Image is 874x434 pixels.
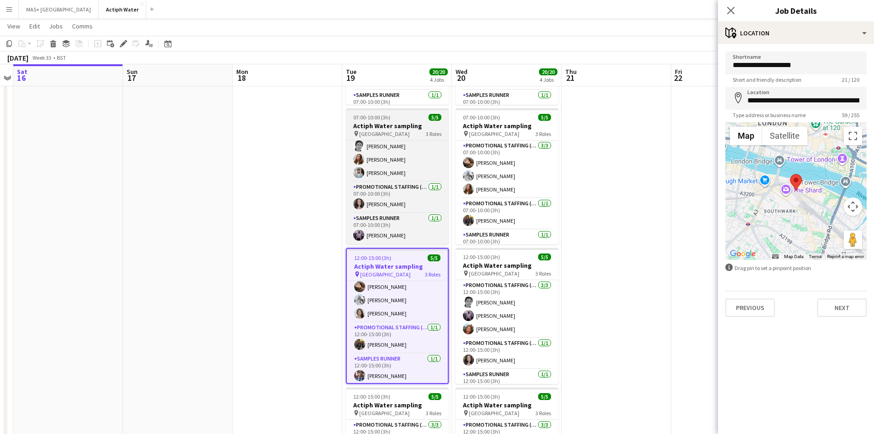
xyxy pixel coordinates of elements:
[456,68,468,76] span: Wed
[345,73,356,83] span: 19
[456,338,558,369] app-card-role: Promotional Staffing (Team Leader)1/112:00-15:00 (3h)[PERSON_NAME]
[68,20,96,32] a: Comms
[538,114,551,121] span: 5/5
[772,254,779,260] button: Keyboard shortcuts
[456,230,558,261] app-card-role: Samples runner1/107:00-10:00 (3h)
[49,22,63,30] span: Jobs
[725,299,775,317] button: Previous
[728,248,758,260] a: Open this area in Google Maps (opens a new window)
[456,108,558,244] app-job-card: 07:00-10:00 (3h)5/5Actiph Water sampling [GEOGRAPHIC_DATA]3 RolesPromotional Staffing (Brand Amba...
[346,122,449,130] h3: Actiph Water sampling
[463,254,500,260] span: 12:00-15:00 (3h)
[469,410,519,417] span: [GEOGRAPHIC_DATA]
[347,322,448,354] app-card-role: Promotional Staffing (Team Leader)1/112:00-15:00 (3h)[PERSON_NAME]
[725,264,867,272] div: Drag pin to set a pinpoint position
[7,53,28,62] div: [DATE]
[535,130,551,137] span: 3 Roles
[428,254,440,261] span: 5/5
[809,254,822,259] a: Terms
[346,248,449,384] app-job-card: 12:00-15:00 (3h)5/5Actiph Water sampling [GEOGRAPHIC_DATA]3 RolesPromotional Staffing (Brand Amba...
[456,141,558,198] app-card-role: Promotional Staffing (Brand Ambassadors)3/307:00-10:00 (3h)[PERSON_NAME][PERSON_NAME][PERSON_NAME]
[430,76,447,83] div: 4 Jobs
[236,68,248,76] span: Mon
[17,68,28,76] span: Sat
[125,73,138,83] span: 17
[7,22,20,30] span: View
[360,271,411,278] span: [GEOGRAPHIC_DATA]
[26,20,44,32] a: Edit
[456,248,558,384] app-job-card: 12:00-15:00 (3h)5/5Actiph Water sampling [GEOGRAPHIC_DATA]3 RolesPromotional Staffing (Brand Amba...
[454,73,468,83] span: 20
[347,262,448,271] h3: Actiph Water sampling
[835,112,867,118] span: 59 / 255
[535,270,551,277] span: 3 Roles
[429,114,441,121] span: 5/5
[72,22,93,30] span: Comms
[725,76,809,83] span: Short and friendly description
[539,68,557,75] span: 20/20
[346,68,356,76] span: Tue
[347,265,448,322] app-card-role: Promotional Staffing (Brand Ambassadors)3/312:00-15:00 (3h)[PERSON_NAME][PERSON_NAME][PERSON_NAME]
[817,299,867,317] button: Next
[835,76,867,83] span: 21 / 120
[4,20,24,32] a: View
[429,68,448,75] span: 20/20
[99,0,146,18] button: Actiph Water
[359,130,410,137] span: [GEOGRAPHIC_DATA]
[718,22,874,44] div: Location
[16,73,28,83] span: 16
[127,68,138,76] span: Sun
[347,354,448,385] app-card-role: Samples runner1/112:00-15:00 (3h)[PERSON_NAME]
[538,393,551,400] span: 5/5
[456,401,558,409] h3: Actiph Water sampling
[235,73,248,83] span: 18
[346,213,449,244] app-card-role: Samples runner1/107:00-10:00 (3h)[PERSON_NAME]
[29,22,40,30] span: Edit
[728,248,758,260] img: Google
[346,182,449,213] app-card-role: Promotional Staffing (Team Leader)1/107:00-10:00 (3h)[PERSON_NAME]
[730,127,762,145] button: Show street map
[540,76,557,83] div: 4 Jobs
[844,197,862,216] button: Map camera controls
[469,130,519,137] span: [GEOGRAPHIC_DATA]
[565,68,577,76] span: Thu
[19,0,99,18] button: MAS+ [GEOGRAPHIC_DATA]
[30,54,53,61] span: Week 33
[564,73,577,83] span: 21
[346,108,449,244] app-job-card: 07:00-10:00 (3h)5/5Actiph Water sampling [GEOGRAPHIC_DATA]3 RolesPromotional Staffing (Brand Amba...
[675,68,682,76] span: Fri
[725,112,813,118] span: Type address or business name
[535,410,551,417] span: 3 Roles
[784,254,803,260] button: Map Data
[426,410,441,417] span: 3 Roles
[844,127,862,145] button: Toggle fullscreen view
[426,130,441,137] span: 3 Roles
[538,254,551,260] span: 5/5
[354,254,391,261] span: 12:00-15:00 (3h)
[762,127,807,145] button: Show satellite imagery
[463,393,500,400] span: 12:00-15:00 (3h)
[429,393,441,400] span: 5/5
[456,261,558,270] h3: Actiph Water sampling
[353,393,390,400] span: 12:00-15:00 (3h)
[456,198,558,230] app-card-role: Promotional Staffing (Team Leader)1/107:00-10:00 (3h)[PERSON_NAME]
[844,231,862,249] button: Drag Pegman onto the map to open Street View
[469,270,519,277] span: [GEOGRAPHIC_DATA]
[346,124,449,182] app-card-role: Promotional Staffing (Brand Ambassadors)3/307:00-10:00 (3h)[PERSON_NAME][PERSON_NAME][PERSON_NAME]
[425,271,440,278] span: 3 Roles
[45,20,67,32] a: Jobs
[456,369,558,400] app-card-role: Samples runner1/112:00-15:00 (3h)
[346,401,449,409] h3: Actiph Water sampling
[57,54,66,61] div: BST
[718,5,874,17] h3: Job Details
[456,122,558,130] h3: Actiph Water sampling
[674,73,682,83] span: 22
[346,90,449,121] app-card-role: Samples runner1/107:00-10:00 (3h)
[456,280,558,338] app-card-role: Promotional Staffing (Brand Ambassadors)3/312:00-15:00 (3h)[PERSON_NAME][PERSON_NAME][PERSON_NAME]
[456,90,558,121] app-card-role: Samples runner1/107:00-10:00 (3h)
[463,114,500,121] span: 07:00-10:00 (3h)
